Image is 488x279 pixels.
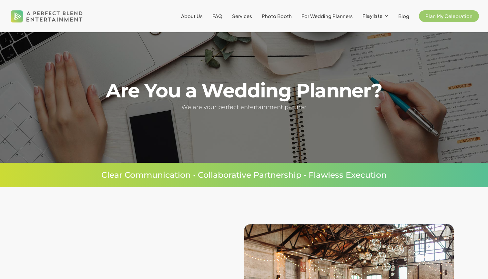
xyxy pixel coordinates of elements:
[425,13,473,19] span: Plan My Celebration
[262,13,292,19] span: Photo Booth
[419,14,479,19] a: Plan My Celebration
[97,103,391,112] h5: We are your perfect entertainment partner
[398,14,409,19] a: Blog
[212,14,222,19] a: FAQ
[19,171,469,179] p: Clear Communication • Collaborative Partnership • Flawless Execution
[362,13,382,19] span: Playlists
[181,13,203,19] span: About Us
[9,5,85,28] img: A Perfect Blend Entertainment
[301,13,353,19] span: For Wedding Planners
[362,13,389,19] a: Playlists
[212,13,222,19] span: FAQ
[262,14,292,19] a: Photo Booth
[232,13,252,19] span: Services
[97,81,391,100] h1: Are You a Wedding Planner?
[301,14,353,19] a: For Wedding Planners
[181,14,203,19] a: About Us
[398,13,409,19] span: Blog
[232,14,252,19] a: Services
